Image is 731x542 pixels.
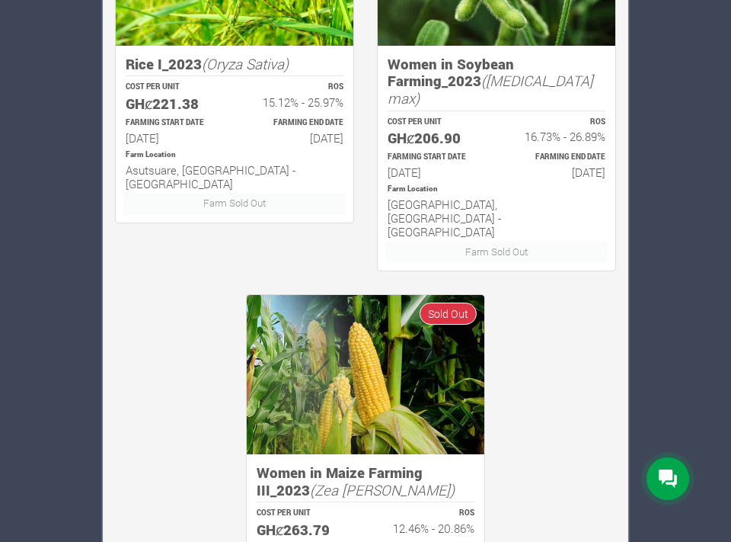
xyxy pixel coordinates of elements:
h6: [DATE] [126,131,221,145]
h6: [DATE] [248,131,343,145]
p: COST PER UNIT [388,117,483,128]
i: (Zea [PERSON_NAME]) [310,480,455,499]
h5: GHȼ206.90 [388,130,483,147]
p: ROS [510,117,605,128]
p: Estimated Farming End Date [248,117,343,129]
h6: [DATE] [388,165,483,179]
h5: Women in Soybean Farming_2023 [388,56,605,107]
p: Location of Farm [388,184,605,195]
p: Location of Farm [126,149,343,161]
h5: GHȼ221.38 [126,95,221,113]
span: Sold Out [420,303,477,325]
h6: 12.46% - 20.86% [379,521,474,535]
h6: [DATE] [510,165,605,179]
h5: GHȼ263.79 [257,521,352,539]
p: Estimated Farming Start Date [126,117,221,129]
p: Estimated Farming End Date [510,152,605,163]
img: growforme image [247,295,484,454]
h6: [GEOGRAPHIC_DATA], [GEOGRAPHIC_DATA] - [GEOGRAPHIC_DATA] [388,197,605,239]
p: ROS [248,82,343,93]
h6: 15.12% - 25.97% [248,95,343,109]
h6: 16.73% - 26.89% [510,130,605,143]
p: COST PER UNIT [257,508,352,519]
p: COST PER UNIT [126,82,221,93]
h6: Asutsuare, [GEOGRAPHIC_DATA] - [GEOGRAPHIC_DATA] [126,163,343,191]
p: ROS [379,508,474,519]
h5: Women in Maize Farming III_2023 [257,464,474,499]
i: ([MEDICAL_DATA] max) [388,71,593,107]
p: Estimated Farming Start Date [388,152,483,163]
h5: Rice I_2023 [126,56,343,73]
i: (Oryza Sativa) [202,54,289,73]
